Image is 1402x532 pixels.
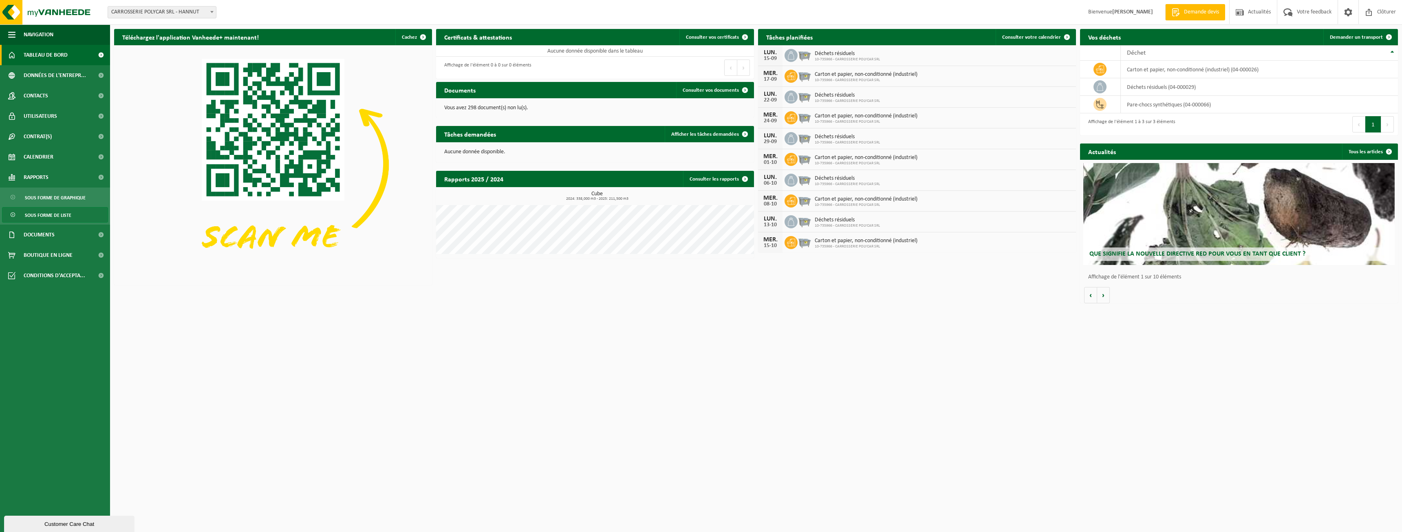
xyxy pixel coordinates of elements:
[798,131,811,145] img: WB-2500-GAL-GY-01
[762,70,778,77] div: MER.
[815,119,917,124] span: 10-735966 - CARROSSERIE POLYCAR SRL
[1121,96,1398,113] td: pare-chocs synthétiques (04-000066)
[815,161,917,166] span: 10-735966 - CARROSSERIE POLYCAR SRL
[1089,251,1305,257] span: Que signifie la nouvelle directive RED pour vous en tant que client ?
[762,112,778,118] div: MER.
[762,195,778,201] div: MER.
[815,71,917,78] span: Carton et papier, non-conditionné (industriel)
[108,6,216,18] span: CARROSSERIE POLYCAR SRL - HANNUT
[1121,78,1398,96] td: déchets résiduels (04-000029)
[1381,116,1394,132] button: Next
[798,152,811,166] img: WB-2500-GAL-GY-01
[25,190,86,205] span: Sous forme de graphique
[762,181,778,186] div: 06-10
[683,88,739,93] span: Consulter vos documents
[1352,116,1365,132] button: Previous
[665,126,753,142] a: Afficher les tâches demandées
[114,29,267,45] h2: Téléchargez l'application Vanheede+ maintenant!
[440,59,531,77] div: Affichage de l'élément 0 à 0 sur 0 éléments
[1084,287,1097,303] button: Vorige
[762,160,778,166] div: 01-10
[444,105,746,111] p: Vous avez 298 document(s) non lu(s).
[762,56,778,62] div: 15-09
[402,35,417,40] span: Cachez
[108,7,216,18] span: CARROSSERIE POLYCAR SRL - HANNUT
[671,132,739,137] span: Afficher les tâches demandées
[114,45,432,284] img: Download de VHEPlus App
[1323,29,1397,45] a: Demander un transport
[762,201,778,207] div: 08-10
[436,29,520,45] h2: Certificats & attestations
[815,155,917,161] span: Carton et papier, non-conditionné (industriel)
[815,223,880,228] span: 10-735966 - CARROSSERIE POLYCAR SRL
[815,57,880,62] span: 10-735966 - CARROSSERIE POLYCAR SRL
[24,45,68,65] span: Tableau de bord
[1182,8,1221,16] span: Demande devis
[798,89,811,103] img: WB-2500-GAL-GY-01
[762,118,778,124] div: 24-09
[762,49,778,56] div: LUN.
[24,225,55,245] span: Documents
[798,235,811,249] img: WB-2500-GAL-GY-01
[686,35,739,40] span: Consulter vos certificats
[762,139,778,145] div: 29-09
[762,243,778,249] div: 15-10
[436,126,504,142] h2: Tâches demandées
[24,245,73,265] span: Boutique en ligne
[440,191,754,201] h3: Cube
[2,190,108,205] a: Sous forme de graphique
[1342,143,1397,160] a: Tous les articles
[24,167,48,188] span: Rapports
[24,24,53,45] span: Navigation
[1330,35,1383,40] span: Demander un transport
[762,236,778,243] div: MER.
[815,217,880,223] span: Déchets résiduels
[24,147,53,167] span: Calendrier
[1097,287,1110,303] button: Volgende
[1127,50,1146,56] span: Déchet
[1080,29,1129,45] h2: Vos déchets
[798,193,811,207] img: WB-2500-GAL-GY-01
[1121,61,1398,78] td: carton et papier, non-conditionné (industriel) (04-000026)
[815,113,917,119] span: Carton et papier, non-conditionné (industriel)
[444,149,746,155] p: Aucune donnée disponible.
[24,126,52,147] span: Contrat(s)
[440,197,754,201] span: 2024: 338,000 m3 - 2025: 211,500 m3
[24,65,86,86] span: Données de l'entrepr...
[679,29,753,45] a: Consulter vos certificats
[815,182,880,187] span: 10-735966 - CARROSSERIE POLYCAR SRL
[1080,143,1124,159] h2: Actualités
[762,222,778,228] div: 13-10
[676,82,753,98] a: Consulter vos documents
[436,45,754,57] td: Aucune donnée disponible dans le tableau
[1165,4,1225,20] a: Demande devis
[2,207,108,223] a: Sous forme de liste
[798,68,811,82] img: WB-2500-GAL-GY-01
[24,265,85,286] span: Conditions d'accepta...
[815,203,917,208] span: 10-735966 - CARROSSERIE POLYCAR SRL
[436,171,511,187] h2: Rapports 2025 / 2024
[762,132,778,139] div: LUN.
[815,78,917,83] span: 10-735966 - CARROSSERIE POLYCAR SRL
[683,171,753,187] a: Consulter les rapports
[1112,9,1153,15] strong: [PERSON_NAME]
[815,238,917,244] span: Carton et papier, non-conditionné (industriel)
[436,82,484,98] h2: Documents
[24,86,48,106] span: Contacts
[1083,163,1395,265] a: Que signifie la nouvelle directive RED pour vous en tant que client ?
[815,140,880,145] span: 10-735966 - CARROSSERIE POLYCAR SRL
[815,51,880,57] span: Déchets résiduels
[762,174,778,181] div: LUN.
[1088,274,1394,280] p: Affichage de l'élément 1 sur 10 éléments
[798,48,811,62] img: WB-2500-GAL-GY-01
[815,175,880,182] span: Déchets résiduels
[1002,35,1061,40] span: Consulter votre calendrier
[815,134,880,140] span: Déchets résiduels
[815,92,880,99] span: Déchets résiduels
[737,60,750,76] button: Next
[762,77,778,82] div: 17-09
[762,153,778,160] div: MER.
[798,110,811,124] img: WB-2500-GAL-GY-01
[1365,116,1381,132] button: 1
